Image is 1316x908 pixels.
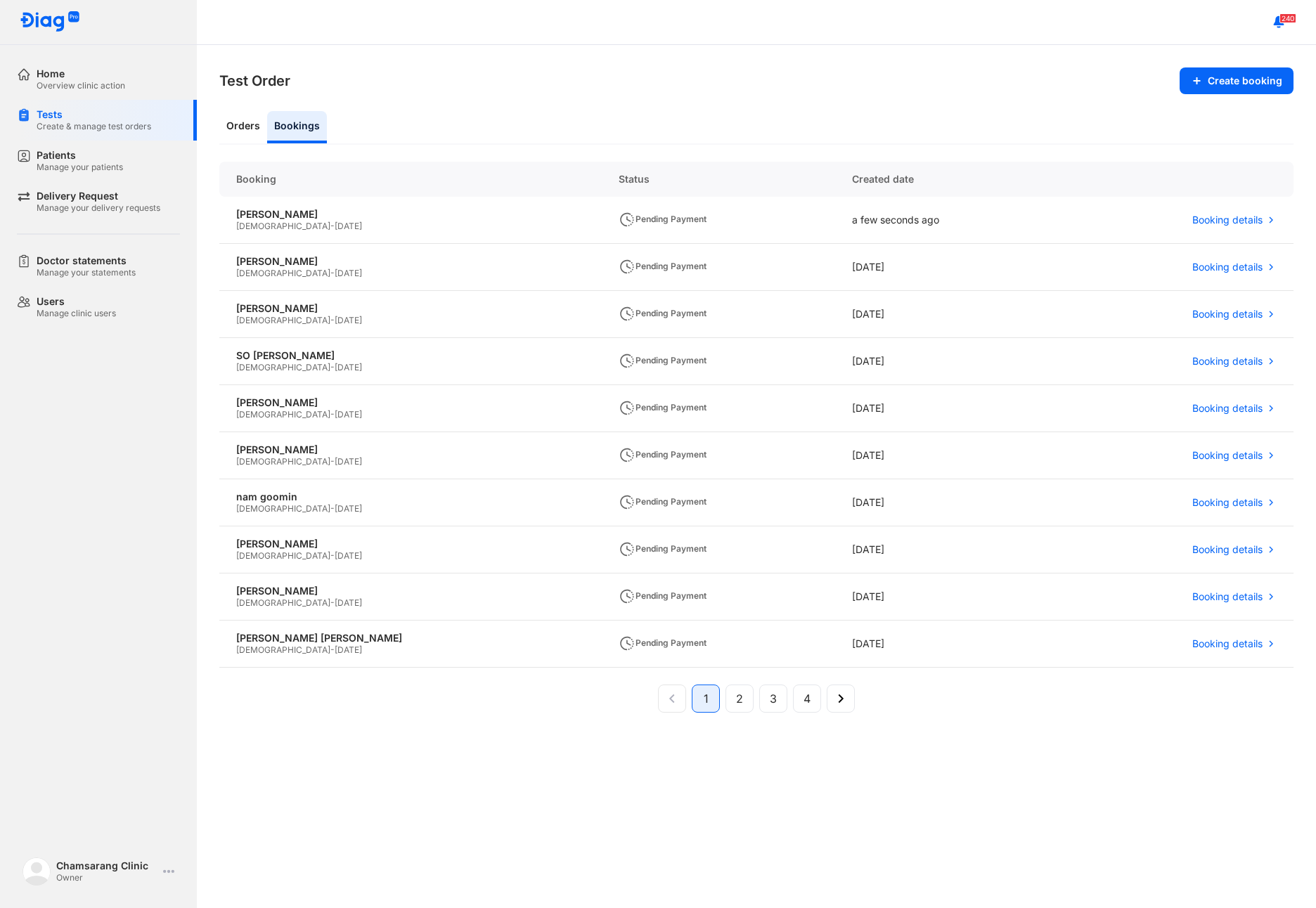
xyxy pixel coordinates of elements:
[219,111,267,143] div: Orders
[835,526,1067,573] div: [DATE]
[56,872,157,883] div: Owner
[335,409,362,420] span: [DATE]
[236,349,585,362] div: SO [PERSON_NAME]
[236,221,330,231] span: [DEMOGRAPHIC_DATA]
[1192,355,1263,368] span: Booking details
[335,268,362,278] span: [DATE]
[619,637,707,648] span: Pending Payment
[335,503,362,514] span: [DATE]
[1192,449,1263,462] span: Booking details
[835,432,1067,479] div: [DATE]
[835,291,1067,338] div: [DATE]
[1192,402,1263,415] span: Booking details
[770,690,777,707] span: 3
[37,149,123,162] div: Patients
[236,302,585,315] div: [PERSON_NAME]
[37,67,125,80] div: Home
[835,338,1067,385] div: [DATE]
[619,496,707,507] span: Pending Payment
[835,479,1067,526] div: [DATE]
[602,162,835,197] div: Status
[236,362,330,372] span: [DEMOGRAPHIC_DATA]
[267,111,327,143] div: Bookings
[37,190,160,202] div: Delivery Request
[1192,543,1263,556] span: Booking details
[219,162,602,197] div: Booking
[37,254,136,267] div: Doctor statements
[619,308,707,318] span: Pending Payment
[236,409,330,420] span: [DEMOGRAPHIC_DATA]
[759,685,787,713] button: 3
[236,632,585,644] div: [PERSON_NAME] [PERSON_NAME]
[1180,67,1294,94] button: Create booking
[236,208,585,221] div: [PERSON_NAME]
[20,11,80,33] img: logo
[37,267,136,278] div: Manage your statements
[619,355,707,365] span: Pending Payment
[37,295,116,308] div: Users
[22,857,51,886] img: logo
[335,644,362,655] span: [DATE]
[236,456,330,467] span: [DEMOGRAPHIC_DATA]
[1192,590,1263,603] span: Booking details
[236,503,330,514] span: [DEMOGRAPHIC_DATA]
[335,221,362,231] span: [DATE]
[236,396,585,409] div: [PERSON_NAME]
[236,538,585,550] div: [PERSON_NAME]
[330,362,335,372] span: -
[619,543,707,554] span: Pending Payment
[335,456,362,467] span: [DATE]
[619,261,707,271] span: Pending Payment
[1192,496,1263,509] span: Booking details
[236,443,585,456] div: [PERSON_NAME]
[56,860,157,872] div: Chamsarang Clinic
[236,550,330,561] span: [DEMOGRAPHIC_DATA]
[330,503,335,514] span: -
[835,573,1067,621] div: [DATE]
[793,685,821,713] button: 4
[236,315,330,325] span: [DEMOGRAPHIC_DATA]
[330,268,335,278] span: -
[236,268,330,278] span: [DEMOGRAPHIC_DATA]
[619,449,707,460] span: Pending Payment
[835,162,1067,197] div: Created date
[335,597,362,608] span: [DATE]
[619,214,707,224] span: Pending Payment
[236,597,330,608] span: [DEMOGRAPHIC_DATA]
[236,491,585,503] div: nam goomin
[236,255,585,268] div: [PERSON_NAME]
[704,690,709,707] span: 1
[37,308,116,319] div: Manage clinic users
[335,550,362,561] span: [DATE]
[37,121,151,132] div: Create & manage test orders
[330,221,335,231] span: -
[1192,308,1263,320] span: Booking details
[804,690,811,707] span: 4
[619,402,707,413] span: Pending Payment
[330,550,335,561] span: -
[725,685,754,713] button: 2
[1192,261,1263,273] span: Booking details
[692,685,720,713] button: 1
[37,80,125,91] div: Overview clinic action
[37,202,160,214] div: Manage your delivery requests
[335,362,362,372] span: [DATE]
[736,690,743,707] span: 2
[1192,637,1263,650] span: Booking details
[330,315,335,325] span: -
[330,597,335,608] span: -
[835,621,1067,668] div: [DATE]
[335,315,362,325] span: [DATE]
[219,71,290,91] h3: Test Order
[835,197,1067,244] div: a few seconds ago
[619,590,707,601] span: Pending Payment
[330,456,335,467] span: -
[236,644,330,655] span: [DEMOGRAPHIC_DATA]
[330,409,335,420] span: -
[1279,13,1296,23] span: 240
[330,644,335,655] span: -
[835,385,1067,432] div: [DATE]
[37,162,123,173] div: Manage your patients
[37,108,151,121] div: Tests
[1192,214,1263,226] span: Booking details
